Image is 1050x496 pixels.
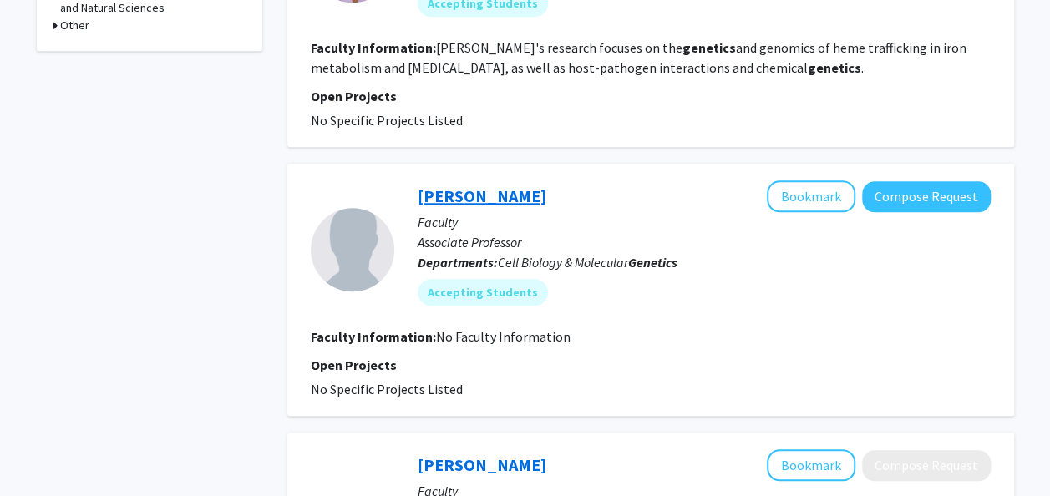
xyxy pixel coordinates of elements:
[767,180,855,212] button: Add Brian Pierce to Bookmarks
[418,212,991,232] p: Faculty
[498,254,677,271] span: Cell Biology & Molecular
[311,39,966,76] fg-read-more: [PERSON_NAME]'s research focuses on the and genomics of heme trafficking in iron metabolism and [...
[436,328,571,345] span: No Faculty Information
[862,450,991,481] button: Compose Request to Mary Chey
[418,279,548,306] mat-chip: Accepting Students
[767,449,855,481] button: Add Mary Chey to Bookmarks
[311,39,436,56] b: Faculty Information:
[418,254,498,271] b: Departments:
[311,112,463,129] span: No Specific Projects Listed
[311,381,463,397] span: No Specific Projects Listed
[418,454,546,475] a: [PERSON_NAME]
[862,181,991,212] button: Compose Request to Brian Pierce
[808,59,861,76] b: genetics
[311,328,436,345] b: Faculty Information:
[418,185,546,206] a: [PERSON_NAME]
[60,17,89,34] h3: Other
[628,254,677,271] b: Genetics
[311,86,991,106] p: Open Projects
[13,421,71,483] iframe: Chat
[418,232,991,252] p: Associate Professor
[311,355,991,375] p: Open Projects
[682,39,736,56] b: genetics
